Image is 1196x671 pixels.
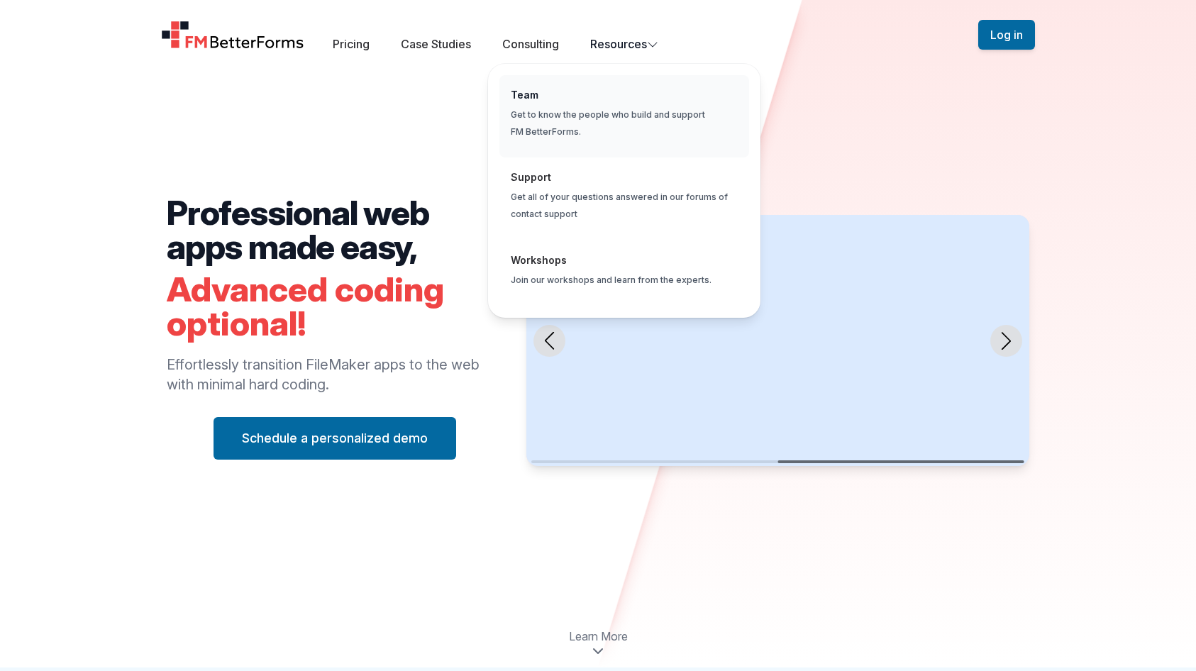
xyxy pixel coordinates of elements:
[511,89,538,101] a: Team
[333,37,370,51] a: Pricing
[167,272,504,340] h2: Advanced coding optional!
[511,254,567,266] a: Workshops
[526,215,1029,467] swiper-slide: 2 / 2
[502,37,559,51] a: Consulting
[167,196,504,264] h2: Professional web apps made easy,
[511,171,551,183] a: Support
[144,17,1052,52] nav: Global
[214,417,456,460] button: Schedule a personalized demo
[161,21,304,49] a: Home
[401,37,471,51] a: Case Studies
[978,20,1035,50] button: Log in
[569,628,628,645] span: Learn More
[590,35,658,52] button: Resources Team Get to know the people who build and support FM BetterForms. Support Get all of yo...
[167,355,504,394] p: Effortlessly transition FileMaker apps to the web with minimal hard coding.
